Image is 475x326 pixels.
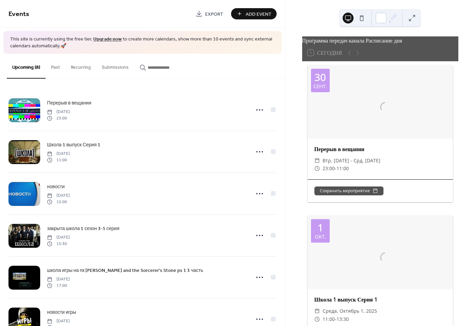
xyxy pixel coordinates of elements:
[47,241,70,247] span: 15:30
[65,54,96,78] button: Recurring
[47,318,70,324] span: [DATE]
[205,11,223,18] span: Export
[313,84,327,89] div: сент.
[47,225,119,232] span: закрыта школа 1 сезон 3-5 серия
[93,35,122,44] a: Upgrade now
[47,115,70,121] span: 23:00
[314,307,320,315] div: ​
[337,164,349,173] span: 11:00
[314,157,320,165] div: ​
[47,276,70,282] span: [DATE]
[315,234,326,239] div: окт.
[317,223,323,233] div: 1
[191,8,228,19] a: Export
[10,36,275,49] span: This site is currently using the free tier. to create more calendars, show more than 10 events an...
[47,183,65,191] a: новости
[7,54,46,79] button: Upcoming (8)
[323,307,377,315] span: среда, октябрь 1, 2025
[47,151,70,157] span: [DATE]
[231,8,277,19] button: Add Event
[314,186,383,195] button: Сохранить мероприятие
[47,234,70,241] span: [DATE]
[47,225,119,232] a: закрыта школа 1 сезон 3-5 серия
[47,308,76,316] a: новости игры
[47,199,70,205] span: 15:00
[314,315,320,323] div: ​
[47,266,203,274] a: школа игры на пк [PERSON_NAME] and the Sorcerer's Stone ps 1 3 часть
[47,309,76,316] span: новости игры
[47,99,91,107] a: Перерыв в вещании
[47,141,100,149] a: Школа 1 выпуск Серия 1
[314,72,326,82] div: 30
[47,193,70,199] span: [DATE]
[308,145,453,153] div: Перерыв в вещании
[246,11,272,18] span: Add Event
[323,164,335,173] span: 23:00
[96,54,134,78] button: Submissions
[335,164,337,173] span: -
[337,315,349,323] span: 13:30
[47,100,91,107] span: Перерыв в вещании
[314,164,320,173] div: ​
[9,7,29,21] span: Events
[46,54,65,78] button: Past
[47,282,70,289] span: 17:00
[47,157,70,163] span: 11:00
[308,295,453,304] div: Школа 1 выпуск Серия 1
[335,315,337,323] span: -
[302,36,458,45] div: Программа передач канала Расписание дня
[47,109,70,115] span: [DATE]
[323,315,335,323] span: 11:00
[47,267,203,274] span: школа игры на пк [PERSON_NAME] and the Sorcerer's Stone ps 1 3 часть
[323,157,380,165] span: втр, [DATE] - срд, [DATE]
